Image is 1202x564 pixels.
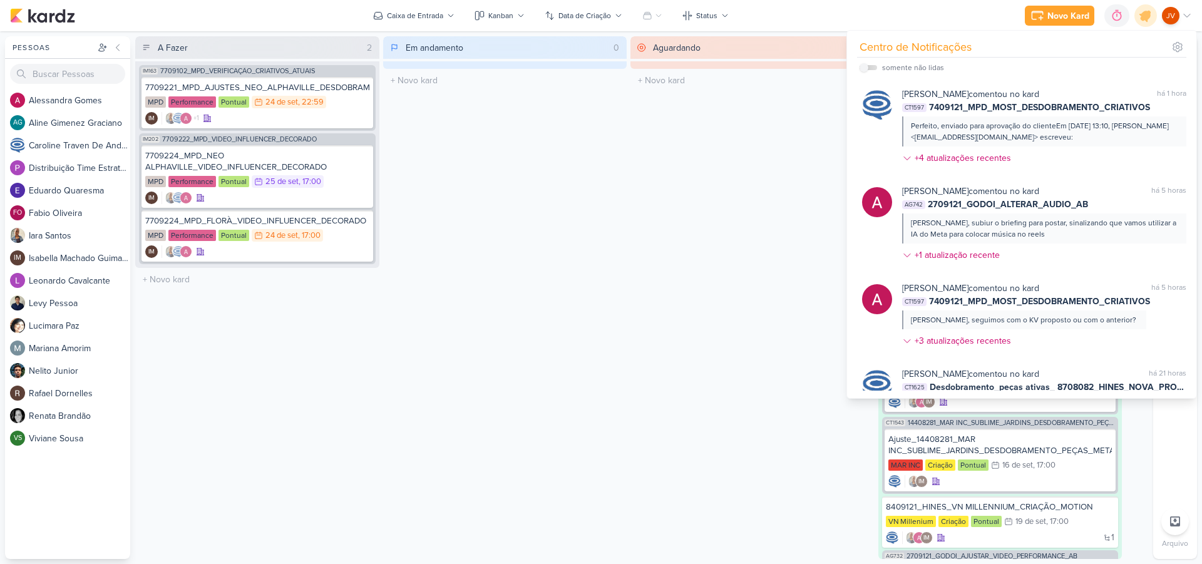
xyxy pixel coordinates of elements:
[905,531,918,544] img: Iara Santos
[908,396,920,408] img: Iara Santos
[298,98,324,106] div: , 22:59
[145,150,369,173] div: 7709224_MPD_NEO ALPHAVILLE_VIDEO_INFLUENCER_DECORADO
[10,431,25,446] div: Viviane Sousa
[888,396,901,408] img: Caroline Traven De Andrade
[915,334,1014,347] div: +3 atualizações recentes
[10,273,25,288] img: Leonardo Cavalcante
[938,516,968,527] div: Criação
[888,434,1112,456] div: Ajuste_14408281_MAR INC_SUBLIME_JARDINS_DESDOBRAMENTO_PEÇAS_META_ADS
[10,8,75,23] img: kardz.app
[162,245,192,258] div: Colaboradores: Iara Santos, Caroline Traven De Andrade, Alessandra Gomes
[888,396,901,408] div: Criador(a): Caroline Traven De Andrade
[886,516,936,527] div: VN Millenium
[885,419,905,426] span: CT1543
[29,387,130,400] div: R a f a e l D o r n e l l e s
[905,475,928,488] div: Colaboradores: Iara Santos, Isabella Machado Guimarães
[138,270,377,289] input: + Novo kard
[913,531,925,544] img: Alessandra Gomes
[923,535,930,541] p: IM
[299,178,321,186] div: , 17:00
[172,192,185,204] img: Caroline Traven De Andrade
[902,200,925,209] span: AG742
[298,232,321,240] div: , 17:00
[29,409,130,423] div: R e n a t a B r a n d ã o
[908,475,920,488] img: Iara Santos
[13,210,22,217] p: FO
[925,459,955,471] div: Criação
[29,116,130,130] div: A l i n e G i m e n e z G r a c i a n o
[141,68,158,74] span: IM163
[362,41,377,54] div: 2
[180,192,192,204] img: Alessandra Gomes
[145,176,166,187] div: MPD
[141,136,160,143] span: IM202
[888,475,901,488] div: Criador(a): Caroline Traven De Andrade
[145,230,166,241] div: MPD
[165,192,177,204] img: Iara Santos
[165,245,177,258] img: Iara Santos
[860,39,972,56] div: Centro de Notificações
[885,553,904,560] span: AG732
[915,396,928,408] img: Alessandra Gomes
[162,112,199,125] div: Colaboradores: Iara Santos, Caroline Traven De Andrade, Alessandra Gomes, Isabella Machado Guimarães
[886,531,898,544] div: Criador(a): Caroline Traven De Andrade
[633,71,872,90] input: + Novo kard
[926,399,932,406] p: IM
[902,185,1039,198] div: comentou no kard
[145,215,369,227] div: 7709224_MPD_FLORÀ_VIDEO_INFLUENCER_DECORADO
[145,192,158,204] div: Isabella Machado Guimarães
[148,195,155,202] p: IM
[145,82,369,93] div: 7709221_MPD_AJUSTES_NEO_ALPHAVILLE_DESDOBRAMENTO_DE_PEÇAS
[145,96,166,108] div: MPD
[888,459,923,471] div: MAR INC
[911,314,1136,326] div: [PERSON_NAME], seguimos com o KV proposto ou com o anterior?
[29,162,130,175] div: D i s t r i b u i ç ã o T i m e E s t r a t é g i c o
[902,89,968,100] b: [PERSON_NAME]
[1149,367,1186,381] div: há 21 horas
[902,88,1039,101] div: comentou no kard
[882,62,944,73] div: somente não lidas
[168,96,216,108] div: Performance
[10,42,95,53] div: Pessoas
[29,229,130,242] div: I a r a S a n t o s
[911,217,1176,240] div: [PERSON_NAME], subiur o briefing para postar, sinalizando que vamos utilizar a IA do Meta para co...
[29,252,130,265] div: I s a b e l l a M a c h a d o G u i m a r ã e s
[929,295,1150,308] span: 7409121_MPD_MOST_DESDOBRAMENTO_CRIATIVOS
[1033,461,1056,469] div: , 17:00
[180,112,192,125] img: Alessandra Gomes
[145,245,158,258] div: Criador(a): Isabella Machado Guimarães
[145,192,158,204] div: Criador(a): Isabella Machado Guimarães
[1047,9,1089,23] div: Novo Kard
[29,297,130,310] div: L e v y P e s s o a
[10,115,25,130] div: Aline Gimenez Graciano
[905,396,935,408] div: Colaboradores: Iara Santos, Alessandra Gomes, Isabella Machado Guimarães
[862,90,892,120] img: Caroline Traven De Andrade
[180,245,192,258] img: Alessandra Gomes
[29,364,130,377] div: N e l i t o J u n i o r
[908,419,1116,426] span: 14408281_MAR INC_SUBLIME_JARDINS_DESDOBRAMENTO_PEÇAS_META_ADS
[920,531,933,544] div: Isabella Machado Guimarães
[10,295,25,310] img: Levy Pessoa
[265,98,298,106] div: 24 de set
[192,113,199,123] span: +1
[10,363,25,378] img: Nelito Junior
[265,178,299,186] div: 25 de set
[902,186,968,197] b: [PERSON_NAME]
[218,176,249,187] div: Pontual
[160,68,315,74] span: 7709102_MPD_VERIFICAÇÃO_CRIATIVOS_ATUAIS
[902,383,927,392] span: CT1625
[148,249,155,255] p: IM
[902,367,1039,381] div: comentou no kard
[10,386,25,401] img: Rafael Dornelles
[172,245,185,258] img: Caroline Traven De Andrade
[923,396,935,408] div: Isabella Machado Guimarães
[29,139,130,152] div: C a r o l i n e T r a v e n D e A n d r a d e
[29,319,130,332] div: L u c i m a r a P a z
[168,176,216,187] div: Performance
[1002,461,1033,469] div: 16 de set
[1157,88,1186,101] div: há 1 hora
[14,255,21,262] p: IM
[10,408,25,423] img: Renata Brandão
[386,71,625,90] input: + Novo kard
[862,284,892,314] img: Alessandra Gomes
